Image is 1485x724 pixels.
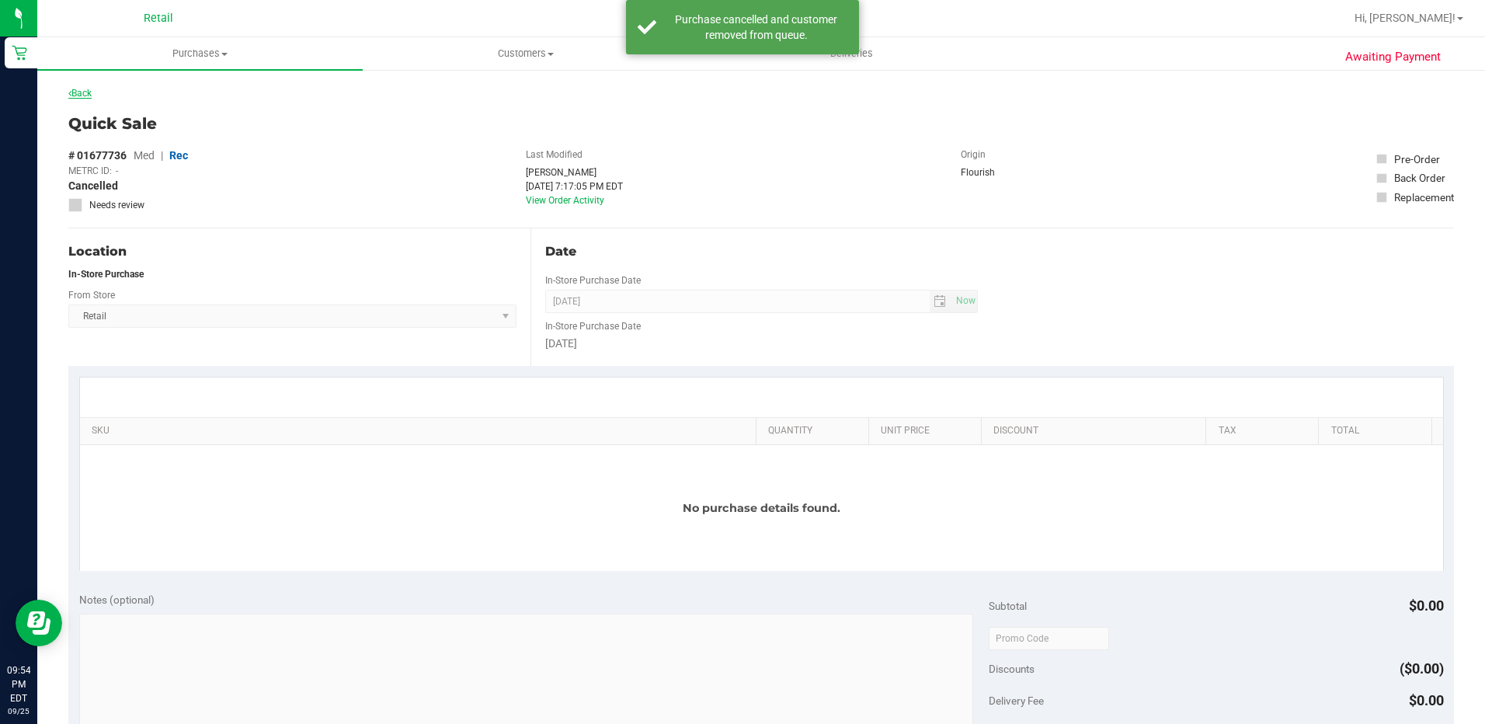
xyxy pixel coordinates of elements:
[545,242,979,261] div: Date
[1394,190,1454,205] div: Replacement
[68,88,92,99] a: Back
[989,600,1027,612] span: Subtotal
[526,148,583,162] label: Last Modified
[526,179,623,193] div: [DATE] 7:17:05 PM EDT
[37,47,363,61] span: Purchases
[134,149,155,162] span: Med
[1409,597,1444,614] span: $0.00
[1355,12,1455,24] span: Hi, [PERSON_NAME]!
[545,319,641,333] label: In-Store Purchase Date
[545,273,641,287] label: In-Store Purchase Date
[526,165,623,179] div: [PERSON_NAME]
[665,12,847,43] div: Purchase cancelled and customer removed from queue.
[1345,48,1441,66] span: Awaiting Payment
[1394,170,1445,186] div: Back Order
[161,149,163,162] span: |
[1409,692,1444,708] span: $0.00
[545,336,979,352] div: [DATE]
[169,149,188,162] span: Rec
[1400,660,1444,677] span: ($0.00)
[68,242,516,261] div: Location
[68,178,118,194] span: Cancelled
[989,694,1044,707] span: Delivery Fee
[89,198,144,212] span: Needs review
[768,425,862,437] a: Quantity
[989,655,1035,683] span: Discounts
[881,425,975,437] a: Unit Price
[961,148,986,162] label: Origin
[68,288,115,302] label: From Store
[79,593,155,606] span: Notes (optional)
[16,600,62,646] iframe: Resource center
[1331,425,1425,437] a: Total
[7,705,30,717] p: 09/25
[7,663,30,705] p: 09:54 PM EDT
[68,112,157,135] span: Quick Sale
[92,425,749,437] a: SKU
[526,195,604,206] a: View Order Activity
[363,37,688,70] a: Customers
[68,269,144,280] strong: In-Store Purchase
[37,37,363,70] a: Purchases
[68,164,112,178] span: METRC ID:
[80,445,1443,571] div: No purchase details found.
[961,165,1038,179] div: Flourish
[993,425,1200,437] a: Discount
[363,47,687,61] span: Customers
[144,12,173,25] span: Retail
[116,164,118,178] span: -
[1394,151,1440,167] div: Pre-Order
[989,627,1109,650] input: Promo Code
[12,45,27,61] inline-svg: Retail
[1219,425,1313,437] a: Tax
[68,148,127,164] span: # 01677736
